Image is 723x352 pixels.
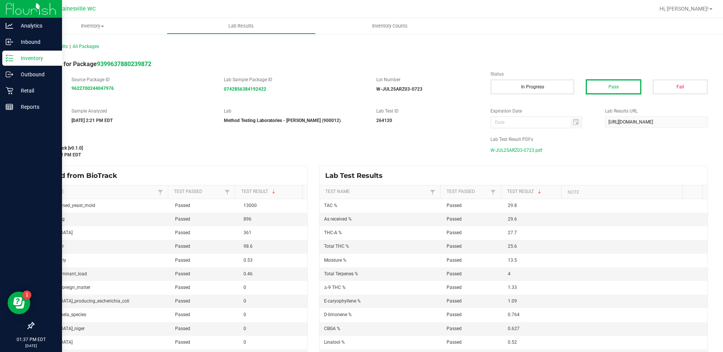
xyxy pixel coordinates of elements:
[33,136,479,143] label: Last Modified
[447,340,462,345] span: Passed
[156,187,165,197] a: Filter
[324,203,337,208] span: TAC %
[271,189,277,195] span: Sortable
[447,298,462,304] span: Passed
[376,108,479,114] label: Lab Test ID
[13,70,59,79] p: Outbound
[241,189,299,195] a: Test ResultSortable
[508,326,520,331] span: 0.627
[508,258,517,263] span: 13.5
[244,340,246,345] span: 0
[224,86,266,92] a: 0742856384192422
[175,244,190,249] span: Passed
[362,23,418,29] span: Inventory Counts
[224,76,365,83] label: Lab Sample Package ID
[324,258,346,263] span: Moisture %
[324,285,346,290] span: Δ-9 THC %
[447,230,462,235] span: Passed
[39,189,155,195] a: Test NameSortable
[71,118,113,123] strong: [DATE] 2:21 PM EDT
[175,203,190,208] span: Passed
[244,258,253,263] span: 0.53
[38,298,129,304] span: [MEDICAL_DATA]_producing_escherichia_coli
[325,171,388,180] span: Lab Test Results
[489,187,498,197] a: Filter
[175,326,190,331] span: Passed
[71,108,213,114] label: Sample Analyzed
[376,76,479,83] label: Lot Number
[97,60,151,68] strong: 9399637880239872
[70,44,71,49] span: |
[223,187,232,197] a: Filter
[447,271,462,276] span: Passed
[244,271,253,276] span: 0.46
[316,18,464,34] a: Inventory Counts
[508,285,517,290] span: 1.33
[224,118,341,123] strong: Method Testing Laboratories - [PERSON_NAME] (900012)
[218,23,264,29] span: Lab Results
[38,312,86,317] span: any_salmonela_species
[324,230,342,235] span: THC-A %
[447,285,462,290] span: Passed
[447,244,462,249] span: Passed
[6,71,13,78] inline-svg: Outbound
[244,298,246,304] span: 0
[175,312,190,317] span: Passed
[586,79,641,94] button: Pass
[659,6,709,12] span: Hi, [PERSON_NAME]!
[508,271,510,276] span: 4
[224,108,365,114] label: Lab
[324,216,352,222] span: As received %
[324,298,361,304] span: E-caryophyllene %
[3,343,59,349] p: [DATE]
[13,86,59,95] p: Retail
[18,18,167,34] a: Inventory
[490,108,593,114] label: Expiration Date
[38,285,90,290] span: filth_feces_foreign_matter
[605,108,708,114] label: Lab Results URL
[561,185,682,199] th: Note
[490,79,574,94] button: In Progress
[447,326,462,331] span: Passed
[447,216,462,222] span: Passed
[175,258,190,263] span: Passed
[59,6,96,12] span: Gainesville WC
[18,23,167,29] span: Inventory
[508,244,517,249] span: 25.6
[175,340,190,345] span: Passed
[428,187,437,197] a: Filter
[244,326,246,331] span: 0
[447,203,462,208] span: Passed
[508,298,517,304] span: 1.09
[325,189,428,195] a: Test NameSortable
[175,230,190,235] span: Passed
[508,216,517,222] span: 29.6
[324,340,345,345] span: Linalool %
[71,86,114,91] a: 9622700244047976
[324,326,340,331] span: CBGA %
[38,271,87,276] span: total_contaminant_load
[508,312,520,317] span: 0.764
[8,292,30,314] iframe: Resource center
[175,216,190,222] span: Passed
[376,118,392,123] strong: 264120
[447,258,462,263] span: Passed
[33,60,151,68] span: Lab Result for Package
[71,76,213,83] label: Source Package ID
[3,336,59,343] p: 01:37 PM EDT
[376,86,422,92] strong: W-JUL25ARZ03-0723
[324,271,358,276] span: Total Terpenes %
[39,171,123,180] span: Synced from BioTrack
[13,21,59,30] p: Analytics
[447,312,462,317] span: Passed
[6,38,13,46] inline-svg: Inbound
[244,216,251,222] span: 896
[6,54,13,62] inline-svg: Inventory
[244,312,246,317] span: 0
[244,230,251,235] span: 361
[22,290,31,300] iframe: Resource center unread badge
[175,271,190,276] span: Passed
